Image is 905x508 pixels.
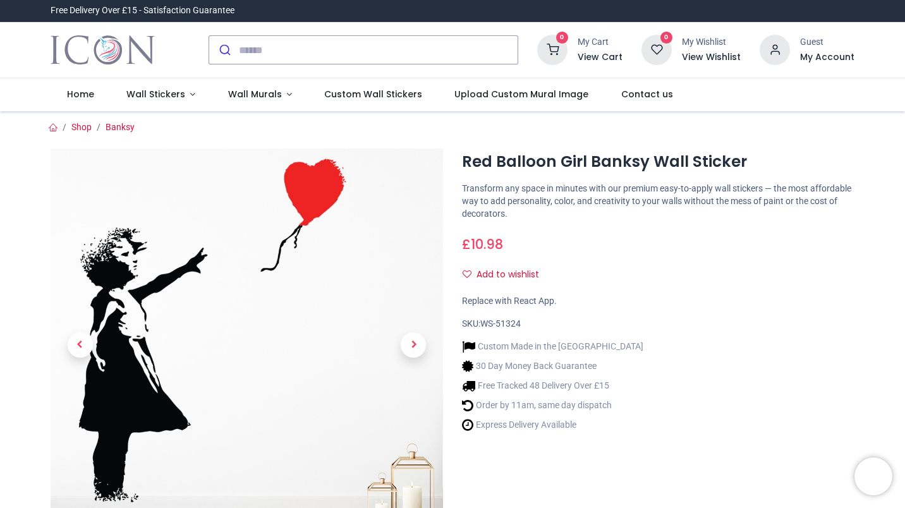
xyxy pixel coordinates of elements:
li: Free Tracked 48 Delivery Over £15 [462,379,643,392]
div: Guest [800,36,854,49]
span: Previous [68,332,93,358]
span: Wall Murals [228,88,282,100]
span: Custom Wall Stickers [324,88,422,100]
div: Replace with React App. [462,295,854,308]
a: Shop [71,122,92,132]
a: Previous [51,207,109,482]
a: 0 [641,44,672,54]
span: Upload Custom Mural Image [454,88,588,100]
div: My Wishlist [682,36,741,49]
a: Next [384,207,443,482]
li: 30 Day Money Back Guarantee [462,360,643,373]
a: View Wishlist [682,51,741,64]
button: Submit [209,36,239,64]
a: My Account [800,51,854,64]
iframe: Brevo live chat [854,457,892,495]
img: Icon Wall Stickers [51,32,155,68]
sup: 0 [660,32,672,44]
button: Add to wishlistAdd to wishlist [462,264,550,286]
span: Contact us [621,88,673,100]
a: Wall Murals [212,78,308,111]
li: Order by 11am, same day dispatch [462,399,643,412]
a: 0 [537,44,568,54]
div: My Cart [578,36,623,49]
span: WS-51324 [480,318,521,329]
span: Next [401,332,426,358]
div: SKU: [462,318,854,330]
a: Wall Stickers [110,78,212,111]
p: Transform any space in minutes with our premium easy-to-apply wall stickers — the most affordable... [462,183,854,220]
a: View Cart [578,51,623,64]
a: Logo of Icon Wall Stickers [51,32,155,68]
i: Add to wishlist [463,270,471,279]
iframe: Customer reviews powered by Trustpilot [589,4,854,17]
h1: Red Balloon Girl Banksy Wall Sticker [462,151,854,172]
span: Home [67,88,94,100]
span: 10.98 [471,235,503,253]
li: Express Delivery Available [462,418,643,432]
sup: 0 [556,32,568,44]
li: Custom Made in the [GEOGRAPHIC_DATA] [462,340,643,353]
span: Wall Stickers [126,88,185,100]
div: Free Delivery Over £15 - Satisfaction Guarantee [51,4,234,17]
span: £ [462,235,503,253]
a: Banksy [106,122,135,132]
